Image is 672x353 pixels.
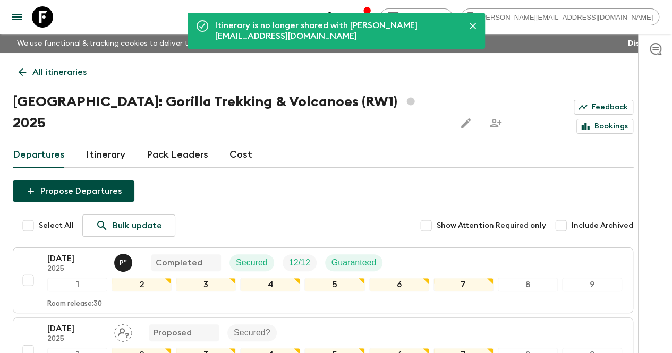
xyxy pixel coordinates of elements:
[47,252,106,265] p: [DATE]
[455,113,477,134] button: Edit this itinerary
[32,66,87,79] p: All itineraries
[485,113,506,134] span: Share this itinerary
[13,62,92,83] a: All itineraries
[572,220,633,231] span: Include Archived
[240,278,300,291] div: 4
[6,6,28,28] button: menu
[114,327,132,335] span: Assign pack leader
[473,13,659,21] span: [PERSON_NAME][EMAIL_ADDRESS][DOMAIN_NAME]
[320,6,342,28] button: search adventures
[147,142,208,168] a: Pack Leaders
[86,142,125,168] a: Itinerary
[47,265,106,273] p: 2025
[283,254,317,271] div: Trip Fill
[13,34,358,53] p: We use functional & tracking cookies to deliver this experience. See our for more.
[498,278,558,291] div: 8
[13,91,447,134] h1: [GEOGRAPHIC_DATA]: Gorilla Trekking & Volcanoes (RW1) 2025
[304,278,364,291] div: 5
[113,219,162,232] p: Bulk update
[234,326,270,339] p: Secured?
[465,18,481,34] button: Close
[576,119,633,134] a: Bookings
[369,278,429,291] div: 6
[236,256,268,269] p: Secured
[39,220,74,231] span: Select All
[625,36,659,51] button: Dismiss
[13,142,65,168] a: Departures
[229,142,252,168] a: Cost
[331,256,377,269] p: Guaranteed
[437,220,546,231] span: Show Attention Required only
[176,278,236,291] div: 3
[574,100,633,115] a: Feedback
[215,16,456,46] div: Itinerary is no longer shared with [PERSON_NAME][EMAIL_ADDRESS][DOMAIN_NAME]
[114,257,134,265] span: Pacifique "Pax" Girinshuti
[13,180,134,202] button: Propose Departures
[82,214,175,237] a: Bulk update
[112,278,172,291] div: 2
[156,256,202,269] p: Completed
[229,254,274,271] div: Secured
[562,278,622,291] div: 9
[433,278,494,291] div: 7
[154,326,192,339] p: Proposed
[47,322,106,335] p: [DATE]
[289,256,310,269] p: 12 / 12
[47,335,106,343] p: 2025
[380,8,453,25] a: Give feedback
[13,247,633,313] button: [DATE]2025Pacifique "Pax" GirinshutiCompletedSecuredTrip FillGuaranteed123456789Room release:30
[227,324,277,341] div: Secured?
[47,300,102,308] p: Room release: 30
[47,278,107,291] div: 1
[461,8,659,25] div: [PERSON_NAME][EMAIL_ADDRESS][DOMAIN_NAME]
